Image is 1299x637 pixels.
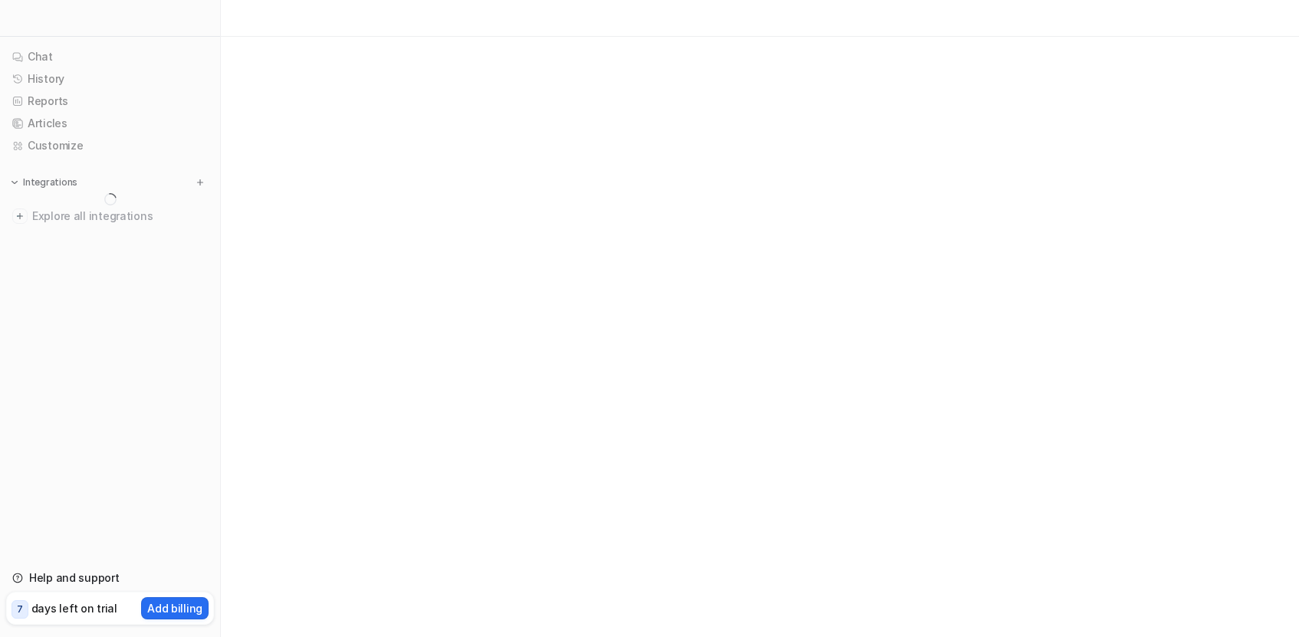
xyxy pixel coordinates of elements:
img: explore all integrations [12,209,28,224]
a: Articles [6,113,214,134]
a: Explore all integrations [6,205,214,227]
p: 7 [17,603,23,616]
img: menu_add.svg [195,177,206,188]
p: days left on trial [31,600,117,616]
img: expand menu [9,177,20,188]
button: Integrations [6,175,82,190]
span: Explore all integrations [32,204,208,228]
a: Help and support [6,567,214,589]
a: Customize [6,135,214,156]
a: Chat [6,46,214,67]
p: Integrations [23,176,77,189]
button: Add billing [141,597,209,619]
a: Reports [6,90,214,112]
a: History [6,68,214,90]
p: Add billing [147,600,202,616]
